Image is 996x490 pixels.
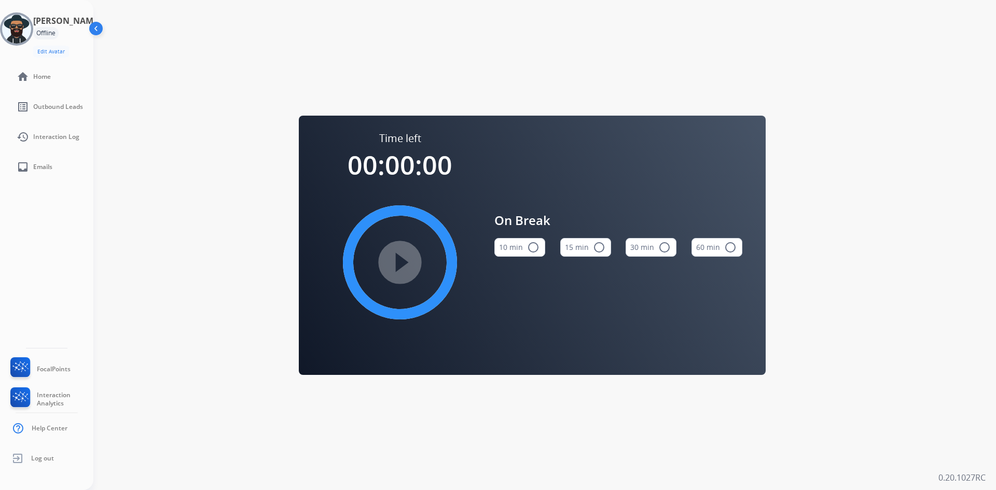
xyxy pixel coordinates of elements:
[691,238,742,257] button: 60 min
[33,163,52,171] span: Emails
[17,71,29,83] mat-icon: home
[33,27,59,39] div: Offline
[379,131,421,146] span: Time left
[658,241,671,254] mat-icon: radio_button_unchecked
[494,211,742,230] span: On Break
[938,471,986,484] p: 0.20.1027RC
[593,241,605,254] mat-icon: radio_button_unchecked
[33,46,69,58] button: Edit Avatar
[17,101,29,113] mat-icon: list_alt
[626,238,676,257] button: 30 min
[560,238,611,257] button: 15 min
[494,238,545,257] button: 10 min
[724,241,737,254] mat-icon: radio_button_unchecked
[37,365,71,373] span: FocalPoints
[8,357,71,381] a: FocalPoints
[8,387,93,411] a: Interaction Analytics
[32,424,67,432] span: Help Center
[17,161,29,173] mat-icon: inbox
[37,391,93,408] span: Interaction Analytics
[33,133,79,141] span: Interaction Log
[33,15,101,27] h3: [PERSON_NAME]
[33,73,51,81] span: Home
[348,147,452,183] span: 00:00:00
[527,241,539,254] mat-icon: radio_button_unchecked
[31,454,54,463] span: Log out
[33,103,83,111] span: Outbound Leads
[17,131,29,143] mat-icon: history
[2,15,31,44] img: avatar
